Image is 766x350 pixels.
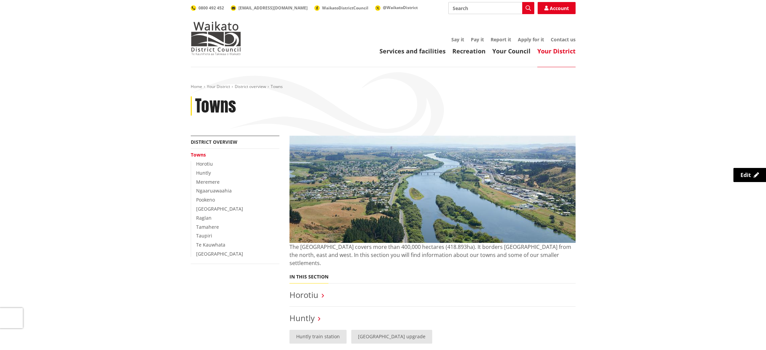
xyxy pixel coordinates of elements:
[379,47,446,55] a: Services and facilities
[207,84,230,89] a: Your District
[289,274,328,280] h5: In this section
[191,139,237,145] a: District overview
[196,206,243,212] a: [GEOGRAPHIC_DATA]
[195,96,236,116] h1: Towns
[196,242,225,248] a: Te Kauwhata
[238,5,308,11] span: [EMAIL_ADDRESS][DOMAIN_NAME]
[196,215,212,221] a: Raglan
[191,84,202,89] a: Home
[518,36,544,43] a: Apply for it
[271,84,283,89] span: Towns
[231,5,308,11] a: [EMAIL_ADDRESS][DOMAIN_NAME]
[537,47,576,55] a: Your District
[448,2,534,14] input: Search input
[191,5,224,11] a: 0800 492 452
[451,36,464,43] a: Say it
[733,168,766,182] a: Edit
[196,170,211,176] a: Huntly
[289,243,576,267] p: The [GEOGRAPHIC_DATA] covers more than 400,000 hectares (418.893ha). It borders [GEOGRAPHIC_DATA]...
[289,289,318,300] a: Horotiu
[191,84,576,90] nav: breadcrumb
[289,312,315,323] a: Huntly
[452,47,486,55] a: Recreation
[538,2,576,14] a: Account
[196,161,213,167] a: Horotiu
[196,196,215,203] a: Pookeno
[491,36,511,43] a: Report it
[289,330,347,344] a: Huntly train station
[492,47,531,55] a: Your Council
[196,232,212,239] a: Taupiri
[289,136,576,243] img: Huntly-aerial-photograph
[196,187,232,194] a: Ngaaruawaahia
[191,151,206,158] a: Towns
[351,330,432,344] a: [GEOGRAPHIC_DATA] upgrade
[235,84,266,89] a: District overview
[551,36,576,43] a: Contact us
[198,5,224,11] span: 0800 492 452
[471,36,484,43] a: Pay it
[383,5,418,10] span: @WaikatoDistrict
[375,5,418,10] a: @WaikatoDistrict
[196,251,243,257] a: [GEOGRAPHIC_DATA]
[740,171,751,179] span: Edit
[322,5,368,11] span: WaikatoDistrictCouncil
[196,179,220,185] a: Meremere
[196,224,219,230] a: Tamahere
[314,5,368,11] a: WaikatoDistrictCouncil
[191,21,241,55] img: Waikato District Council - Te Kaunihera aa Takiwaa o Waikato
